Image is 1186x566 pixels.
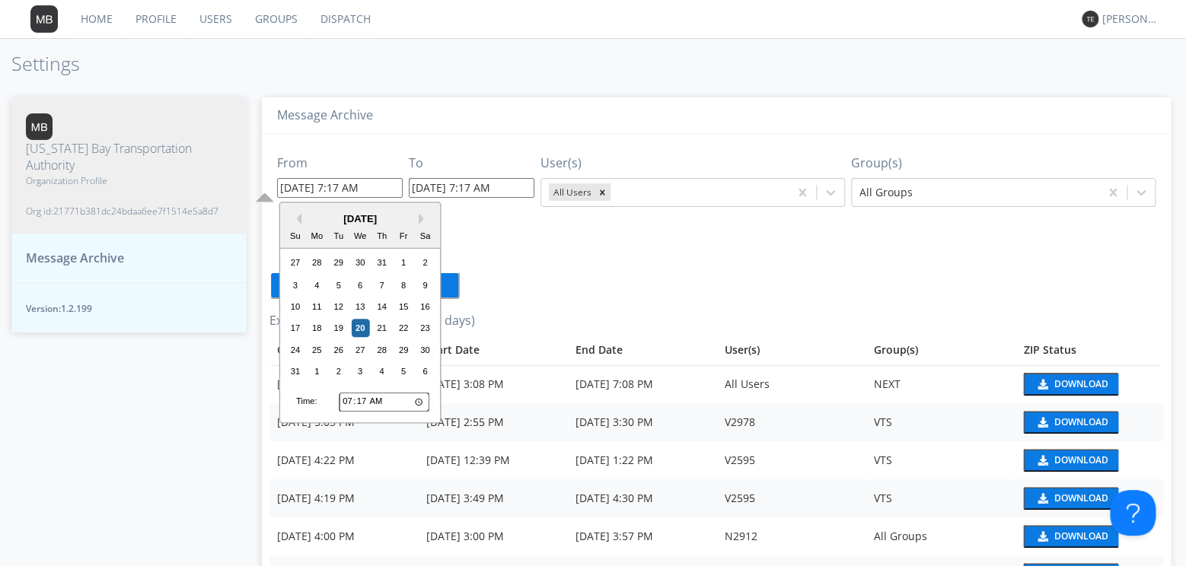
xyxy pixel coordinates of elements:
[286,341,304,359] div: Choose Sunday, August 24th, 2025
[1054,494,1108,503] div: Download
[1023,373,1118,396] button: Download
[426,529,560,544] div: [DATE] 3:00 PM
[308,320,326,338] div: Choose Monday, August 18th, 2025
[866,335,1015,365] th: Group(s)
[269,314,1163,328] h3: Export History (expires after 2 days)
[269,335,419,365] th: Toggle SortBy
[394,363,413,381] div: Choose Friday, September 5th, 2025
[351,320,369,338] div: Choose Wednesday, August 20th, 2025
[286,320,304,338] div: Choose Sunday, August 17th, 2025
[594,183,611,201] div: Remove All Users
[286,227,304,246] div: Su
[330,320,348,338] div: Choose Tuesday, August 19th, 2025
[1110,490,1156,536] iframe: Toggle Customer Support
[308,254,326,272] div: Choose Monday, July 28th, 2025
[269,272,460,299] button: Create Zip
[11,234,247,283] button: Message Archive
[277,453,411,468] div: [DATE] 4:22 PM
[286,254,304,272] div: Choose Sunday, July 27th, 2025
[296,396,317,408] div: Time:
[725,491,859,506] div: V2595
[277,491,411,506] div: [DATE] 4:19 PM
[26,205,232,218] span: Org id: 21771b381dc24bdaa6ee7f1514e5a8d7
[394,276,413,294] div: Choose Friday, August 8th, 2025
[1054,532,1108,541] div: Download
[717,335,866,365] th: User(s)
[725,415,859,430] div: V2978
[851,157,1156,170] h3: Group(s)
[568,335,717,365] th: Toggle SortBy
[308,341,326,359] div: Choose Monday, August 25th, 2025
[330,227,348,246] div: Tu
[26,113,53,140] img: 373638.png
[1023,525,1156,548] a: download media buttonDownload
[373,276,391,294] div: Choose Thursday, August 7th, 2025
[330,341,348,359] div: Choose Tuesday, August 26th, 2025
[725,377,859,392] div: All Users
[30,5,58,33] img: 373638.png
[373,254,391,272] div: Choose Thursday, July 31st, 2025
[277,109,1156,122] h3: Message Archive
[280,211,440,226] div: [DATE]
[330,363,348,381] div: Choose Tuesday, September 2nd, 2025
[291,214,301,224] button: Previous Month
[1054,456,1108,465] div: Download
[416,363,435,381] div: Choose Saturday, September 6th, 2025
[1023,411,1118,434] button: Download
[874,453,1008,468] div: VTS
[426,453,560,468] div: [DATE] 12:39 PM
[540,157,845,170] h3: User(s)
[1023,373,1156,396] a: download media buttonDownload
[426,377,560,392] div: [DATE] 3:08 PM
[351,276,369,294] div: Choose Wednesday, August 6th, 2025
[1023,525,1118,548] button: Download
[394,254,413,272] div: Choose Friday, August 1st, 2025
[394,227,413,246] div: Fr
[575,529,709,544] div: [DATE] 3:57 PM
[1035,379,1048,390] img: download media button
[373,320,391,338] div: Choose Thursday, August 21st, 2025
[394,320,413,338] div: Choose Friday, August 22nd, 2025
[1023,411,1156,434] a: download media buttonDownload
[409,157,534,170] h3: To
[277,415,411,430] div: [DATE] 5:03 PM
[330,297,348,316] div: Choose Tuesday, August 12th, 2025
[26,140,232,175] span: [US_STATE] Bay Transportation Authority
[286,297,304,316] div: Choose Sunday, August 10th, 2025
[286,363,304,381] div: Choose Sunday, August 31st, 2025
[339,392,429,412] input: Time
[416,254,435,272] div: Choose Saturday, August 2nd, 2025
[373,297,391,316] div: Choose Thursday, August 14th, 2025
[575,415,709,430] div: [DATE] 3:30 PM
[1082,11,1098,27] img: 373638.png
[1023,487,1118,510] button: Download
[351,341,369,359] div: Choose Wednesday, August 27th, 2025
[416,320,435,338] div: Choose Saturday, August 23rd, 2025
[330,276,348,294] div: Choose Tuesday, August 5th, 2025
[277,529,411,544] div: [DATE] 4:00 PM
[1023,449,1118,472] button: Download
[575,491,709,506] div: [DATE] 4:30 PM
[725,529,859,544] div: N2912
[874,415,1008,430] div: VTS
[277,157,403,170] h3: From
[1035,531,1048,542] img: download media button
[285,253,436,383] div: month 2025-08
[308,276,326,294] div: Choose Monday, August 4th, 2025
[575,377,709,392] div: [DATE] 7:08 PM
[419,335,568,365] th: Toggle SortBy
[426,491,560,506] div: [DATE] 3:49 PM
[1102,11,1159,27] div: [PERSON_NAME]
[394,297,413,316] div: Choose Friday, August 15th, 2025
[286,276,304,294] div: Choose Sunday, August 3rd, 2025
[1035,455,1048,466] img: download media button
[11,283,247,332] button: Version:1.2.199
[351,254,369,272] div: Choose Wednesday, July 30th, 2025
[308,297,326,316] div: Choose Monday, August 11th, 2025
[1035,493,1048,504] img: download media button
[308,363,326,381] div: Choose Monday, September 1st, 2025
[373,363,391,381] div: Choose Thursday, September 4th, 2025
[874,491,1008,506] div: VTS
[308,227,326,246] div: Mo
[351,297,369,316] div: Choose Wednesday, August 13th, 2025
